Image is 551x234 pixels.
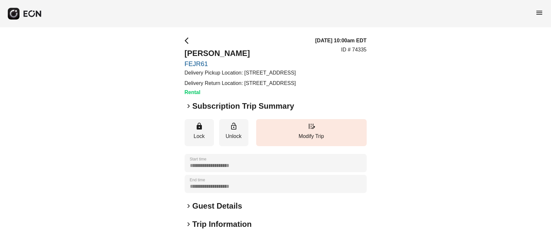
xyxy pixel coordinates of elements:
h3: [DATE] 10:00am EDT [315,37,367,45]
span: edit_road [308,122,315,130]
span: menu [535,9,543,17]
h3: Rental [185,89,296,96]
p: Delivery Return Location: [STREET_ADDRESS] [185,79,296,87]
a: FEJR61 [185,60,296,68]
span: lock [195,122,203,130]
span: keyboard_arrow_right [185,220,192,228]
h2: [PERSON_NAME] [185,48,296,59]
button: Modify Trip [256,119,367,146]
h2: Subscription Trip Summary [192,101,294,111]
p: Delivery Pickup Location: [STREET_ADDRESS] [185,69,296,77]
p: Lock [188,132,211,140]
span: keyboard_arrow_right [185,102,192,110]
span: keyboard_arrow_right [185,202,192,210]
p: Modify Trip [259,132,363,140]
button: Unlock [219,119,248,146]
h2: Trip Information [192,219,252,229]
span: lock_open [230,122,238,130]
span: arrow_back_ios [185,37,192,45]
h2: Guest Details [192,201,242,211]
p: Unlock [222,132,245,140]
p: ID # 74335 [341,46,366,54]
button: Lock [185,119,214,146]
